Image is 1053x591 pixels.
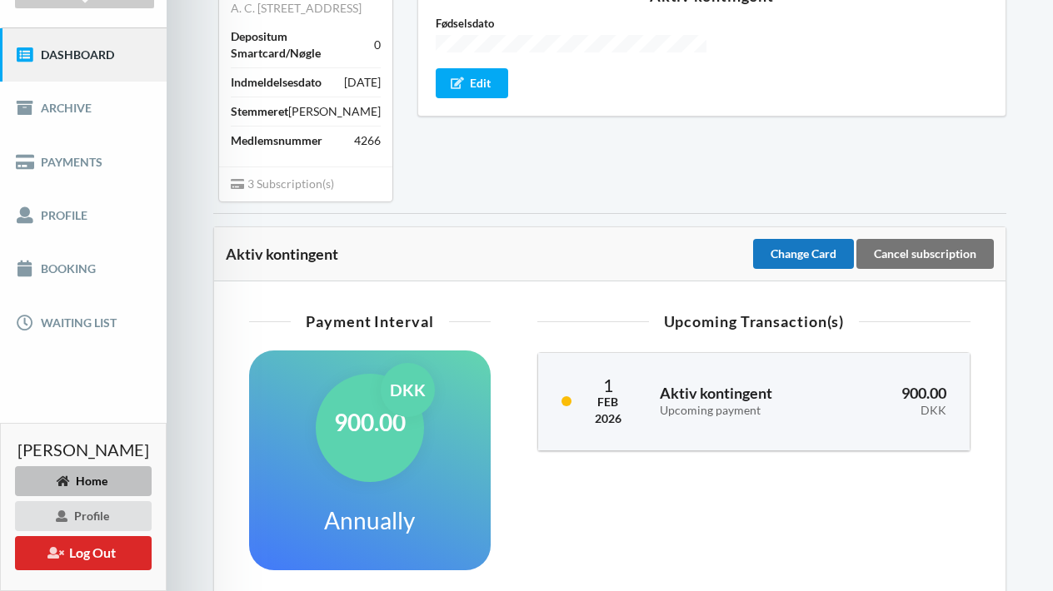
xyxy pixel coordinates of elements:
div: Feb [595,394,621,410]
div: Payment Interval [249,314,491,329]
div: Change Card [753,239,854,269]
div: Upcoming Transaction(s) [537,314,971,329]
span: 3 Subscription(s) [231,176,334,191]
h3: Aktiv kontingent [660,384,826,417]
div: Medlemsnummer [231,132,322,149]
div: Depositum Smartcard/Nøgle [231,28,374,62]
h3: 900.00 [848,384,946,417]
div: 1 [595,376,621,394]
div: [PERSON_NAME] [288,103,381,120]
div: Profile [15,501,152,531]
h1: 900.00 [334,407,406,437]
div: Aktiv kontingent [226,246,750,262]
div: 0 [374,37,381,53]
div: DKK [848,404,946,418]
div: Indmeldelsesdato [231,74,322,91]
div: DKK [381,363,435,417]
div: [DATE] [344,74,381,91]
h1: Annually [324,505,415,535]
div: Edit [436,68,508,98]
div: Home [15,466,152,496]
div: Stemmeret [231,103,288,120]
span: [PERSON_NAME] [17,441,149,458]
div: 2026 [595,410,621,427]
div: 4266 [354,132,381,149]
div: Cancel subscription [856,239,994,269]
a: A. C. [STREET_ADDRESS] [231,1,362,15]
div: Upcoming payment [660,404,826,418]
button: Log Out [15,536,152,570]
label: Fødselsdato [436,15,706,32]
